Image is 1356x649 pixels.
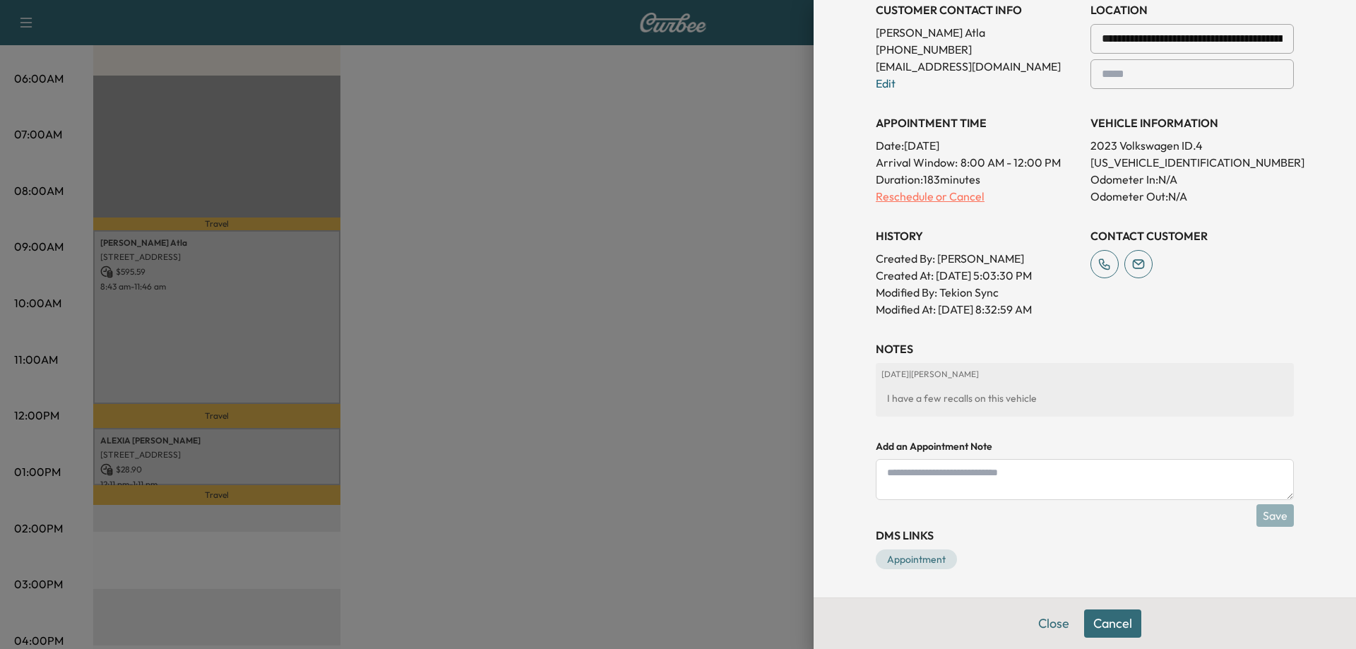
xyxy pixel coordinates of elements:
p: Created At : [DATE] 5:03:30 PM [876,267,1079,284]
p: Created By : [PERSON_NAME] [876,250,1079,267]
a: Appointment [876,549,957,569]
h4: Add an Appointment Note [876,439,1294,453]
p: [DATE] | [PERSON_NAME] [881,369,1288,380]
h3: History [876,227,1079,244]
p: [US_VEHICLE_IDENTIFICATION_NUMBER] [1090,154,1294,171]
h3: NOTES [876,340,1294,357]
p: Modified By : Tekion Sync [876,284,1079,301]
h3: CUSTOMER CONTACT INFO [876,1,1079,18]
p: Reschedule or Cancel [876,188,1079,205]
p: Odometer In: N/A [1090,171,1294,188]
p: [EMAIL_ADDRESS][DOMAIN_NAME] [876,58,1079,75]
p: Modified At : [DATE] 8:32:59 AM [876,301,1079,318]
p: 2023 Volkswagen ID.4 [1090,137,1294,154]
p: Arrival Window: [876,154,1079,171]
h3: LOCATION [1090,1,1294,18]
button: Cancel [1084,609,1141,638]
p: Odometer Out: N/A [1090,188,1294,205]
p: [PERSON_NAME] Atla [876,24,1079,41]
h3: CONTACT CUSTOMER [1090,227,1294,244]
div: I have a few recalls on this vehicle [881,386,1288,411]
p: Duration: 183 minutes [876,171,1079,188]
span: 8:00 AM - 12:00 PM [961,154,1061,171]
button: Close [1029,609,1078,638]
a: Edit [876,76,896,90]
p: [PHONE_NUMBER] [876,41,1079,58]
h3: VEHICLE INFORMATION [1090,114,1294,131]
h3: DMS Links [876,527,1294,544]
p: Date: [DATE] [876,137,1079,154]
h3: APPOINTMENT TIME [876,114,1079,131]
